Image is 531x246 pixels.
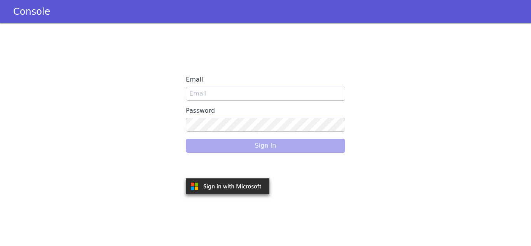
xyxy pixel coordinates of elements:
label: Password [186,104,345,118]
iframe: Sign in with Google Button [182,159,275,176]
input: Email [186,87,345,101]
img: azure.svg [186,178,269,194]
label: Email [186,73,345,87]
a: Console [4,6,59,17]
